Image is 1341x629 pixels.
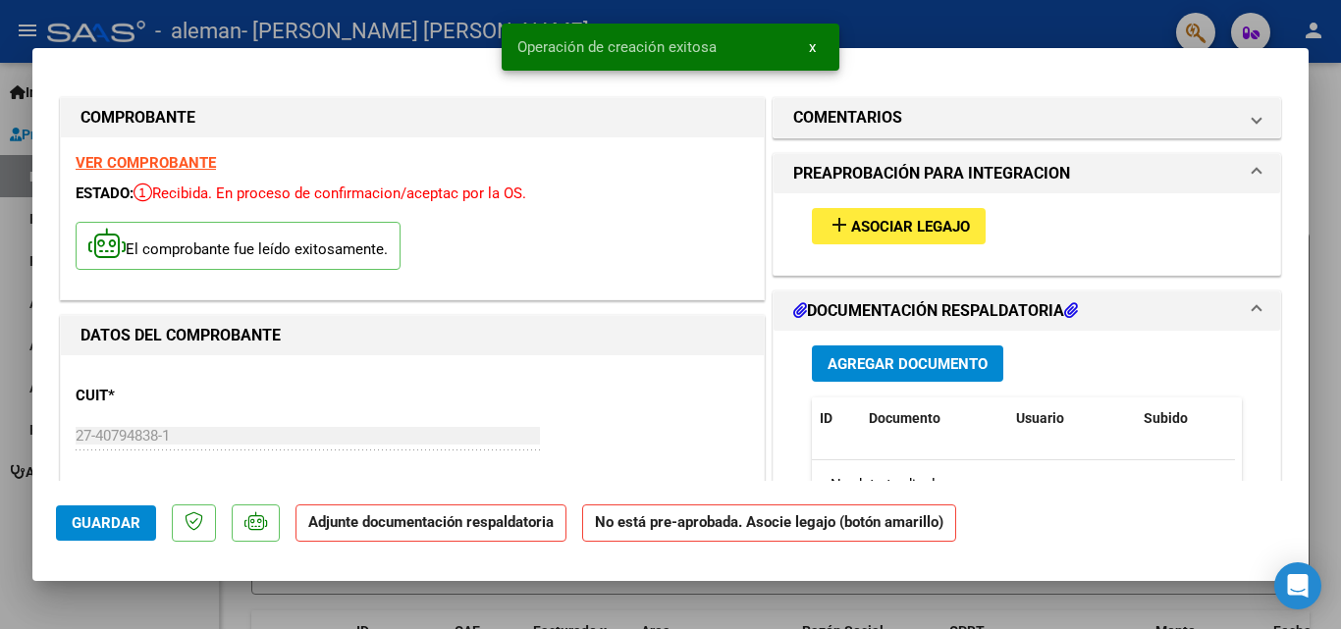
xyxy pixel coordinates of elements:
[76,385,278,407] p: CUIT
[861,397,1008,440] datatable-header-cell: Documento
[1234,397,1332,440] datatable-header-cell: Acción
[793,106,902,130] h1: COMENTARIOS
[582,504,956,543] strong: No está pre-aprobada. Asocie legajo (botón amarillo)
[76,154,216,172] a: VER COMPROBANTE
[820,410,832,426] span: ID
[812,208,986,244] button: Asociar Legajo
[809,38,816,56] span: x
[134,184,526,202] span: Recibida. En proceso de confirmacion/aceptac por la OS.
[812,397,861,440] datatable-header-cell: ID
[851,218,970,236] span: Asociar Legajo
[774,193,1280,275] div: PREAPROBACIÓN PARA INTEGRACION
[869,410,940,426] span: Documento
[1016,410,1064,426] span: Usuario
[56,505,156,541] button: Guardar
[793,162,1070,185] h1: PREAPROBACIÓN PARA INTEGRACION
[774,154,1280,193] mat-expansion-panel-header: PREAPROBACIÓN PARA INTEGRACION
[828,355,988,373] span: Agregar Documento
[1274,562,1321,609] div: Open Intercom Messenger
[1136,397,1234,440] datatable-header-cell: Subido
[76,184,134,202] span: ESTADO:
[793,299,1078,323] h1: DOCUMENTACIÓN RESPALDATORIA
[76,222,401,270] p: El comprobante fue leído exitosamente.
[812,460,1235,509] div: No data to display
[517,37,717,57] span: Operación de creación exitosa
[774,98,1280,137] mat-expansion-panel-header: COMENTARIOS
[72,514,140,532] span: Guardar
[308,513,554,531] strong: Adjunte documentación respaldatoria
[80,108,195,127] strong: COMPROBANTE
[80,326,281,344] strong: DATOS DEL COMPROBANTE
[774,291,1280,331] mat-expansion-panel-header: DOCUMENTACIÓN RESPALDATORIA
[812,345,1003,382] button: Agregar Documento
[1144,410,1188,426] span: Subido
[793,29,831,65] button: x
[828,213,851,236] mat-icon: add
[1008,397,1136,440] datatable-header-cell: Usuario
